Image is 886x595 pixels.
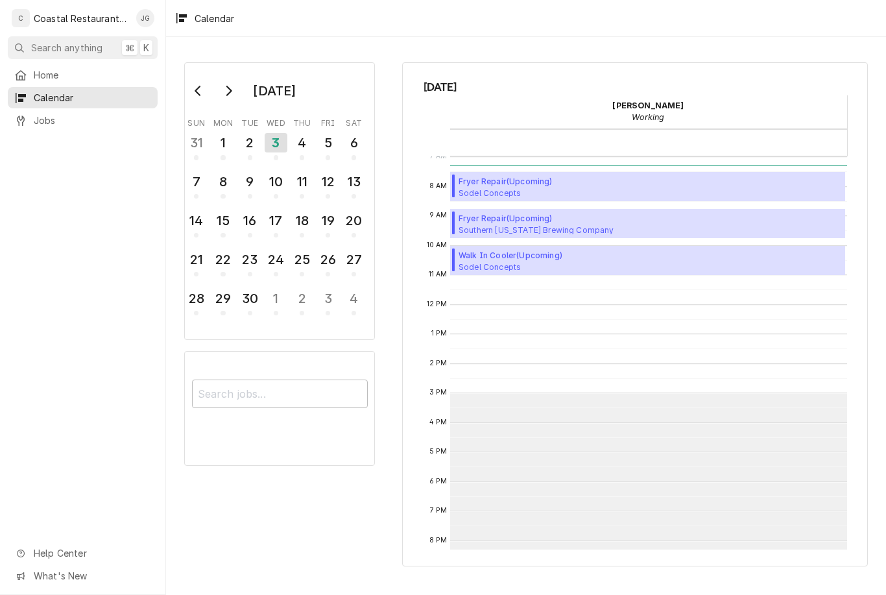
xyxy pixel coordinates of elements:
[426,417,451,428] span: 4 PM
[34,546,150,560] span: Help Center
[450,209,846,239] div: Fryer Repair(Upcoming)Southern [US_STATE] Brewing CompanyOcean View Brewing / [STREET_ADDRESS]
[263,114,289,129] th: Wednesday
[186,172,206,191] div: 7
[292,289,312,308] div: 2
[425,269,451,280] span: 11 AM
[213,250,233,269] div: 22
[426,358,451,369] span: 2 PM
[184,351,375,466] div: Calendar Filters
[8,110,158,131] a: Jobs
[136,9,154,27] div: JG
[8,87,158,108] a: Calendar
[31,41,102,55] span: Search anything
[213,211,233,230] div: 15
[459,250,593,261] span: Walk In Cooler ( Upcoming )
[8,542,158,564] a: Go to Help Center
[186,133,206,152] div: 31
[240,172,260,191] div: 9
[424,79,847,95] span: [DATE]
[265,133,287,152] div: 3
[184,114,210,129] th: Sunday
[213,172,233,191] div: 8
[34,91,151,104] span: Calendar
[266,211,286,230] div: 17
[143,41,149,55] span: K
[186,80,211,101] button: Go to previous month
[344,133,364,152] div: 6
[8,36,158,59] button: Search anything⌘K
[8,565,158,587] a: Go to What's New
[426,476,451,487] span: 6 PM
[292,133,312,152] div: 4
[402,62,868,566] div: Calendar Calendar
[344,172,364,191] div: 13
[344,250,364,269] div: 27
[318,172,338,191] div: 12
[186,211,206,230] div: 14
[612,101,684,110] strong: [PERSON_NAME]
[210,114,237,129] th: Monday
[292,250,312,269] div: 25
[426,210,451,221] span: 9 AM
[240,289,260,308] div: 30
[8,64,158,86] a: Home
[459,176,635,188] span: Fryer Repair ( Upcoming )
[12,9,30,27] div: C
[632,112,664,122] em: Working
[289,114,315,129] th: Thursday
[424,240,451,250] span: 10 AM
[426,535,451,546] span: 8 PM
[186,250,206,269] div: 21
[184,62,375,340] div: Calendar Day Picker
[34,569,150,583] span: What's New
[34,12,129,25] div: Coastal Restaurant Repair
[459,261,593,272] span: Sodel Concepts Papa Grande / [STREET_ADDRESS]
[459,225,622,235] span: Southern [US_STATE] Brewing Company Ocean View Brewing / [STREET_ADDRESS]
[344,289,364,308] div: 4
[318,289,338,308] div: 3
[318,211,338,230] div: 19
[424,299,451,310] span: 12 PM
[125,41,134,55] span: ⌘
[427,505,451,516] span: 7 PM
[344,211,364,230] div: 20
[318,250,338,269] div: 26
[136,9,154,27] div: James Gatton's Avatar
[450,172,846,202] div: [Service] Fryer Repair Sodel Concepts Matts Fish Camp Lewes / 34401 Tenley Court,, Lewes, DE 1995...
[266,172,286,191] div: 10
[459,213,622,225] span: Fryer Repair ( Upcoming )
[192,368,368,422] div: Calendar Filters
[426,181,451,191] span: 8 AM
[213,289,233,308] div: 29
[266,289,286,308] div: 1
[266,250,286,269] div: 24
[292,211,312,230] div: 18
[450,172,846,202] div: Fryer Repair(Upcoming)Sodel ConceptsMatts Fish Camp Lewes / [STREET_ADDRESS]
[315,114,341,129] th: Friday
[459,188,635,198] span: Sodel Concepts Matts Fish Camp Lewes / [STREET_ADDRESS]
[237,114,263,129] th: Tuesday
[426,446,451,457] span: 5 PM
[341,114,367,129] th: Saturday
[240,211,260,230] div: 16
[426,387,451,398] span: 3 PM
[215,80,241,101] button: Go to next month
[240,250,260,269] div: 23
[34,68,151,82] span: Home
[318,133,338,152] div: 5
[186,289,206,308] div: 28
[34,114,151,127] span: Jobs
[450,246,846,276] div: [Service] Walk In Cooler Sodel Concepts Papa Grande / 38929 Madison Ave, Selbyville, DE 19975 ID:...
[248,80,300,102] div: [DATE]
[450,95,847,128] div: James Gatton - Working
[213,133,233,152] div: 1
[192,380,368,408] input: Search jobs...
[240,133,260,152] div: 2
[450,246,846,276] div: Walk In Cooler(Upcoming)Sodel ConceptsPapa Grande / [STREET_ADDRESS]
[292,172,312,191] div: 11
[450,209,846,239] div: [Callback] Fryer Repair Southern Delaware Brewing Company Ocean View Brewing / 85 Atlantic Ave, O...
[428,328,451,339] span: 1 PM
[427,151,451,162] span: 7 AM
